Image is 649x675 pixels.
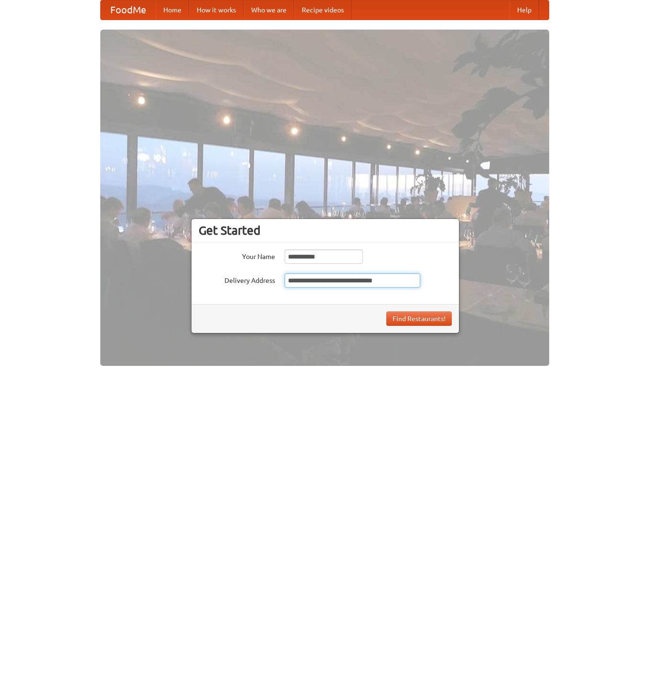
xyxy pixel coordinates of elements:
label: Delivery Address [199,273,275,285]
a: Recipe videos [294,0,351,20]
a: FoodMe [101,0,156,20]
label: Your Name [199,249,275,261]
h3: Get Started [199,223,452,238]
a: Who we are [244,0,294,20]
a: How it works [189,0,244,20]
a: Help [510,0,539,20]
button: Find Restaurants! [386,312,452,326]
a: Home [156,0,189,20]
